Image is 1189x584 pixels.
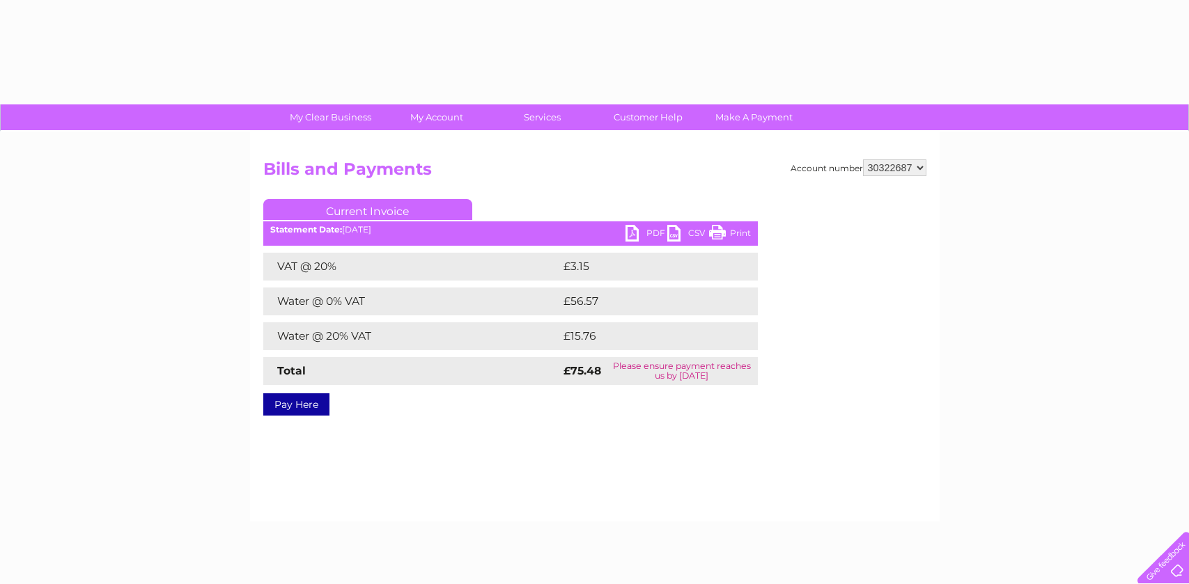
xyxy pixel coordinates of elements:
td: Please ensure payment reaches us by [DATE] [606,357,757,385]
td: VAT @ 20% [263,253,560,281]
a: My Account [379,104,494,130]
div: Account number [791,159,926,176]
a: Make A Payment [697,104,811,130]
a: Customer Help [591,104,706,130]
div: [DATE] [263,225,758,235]
td: £56.57 [560,287,729,315]
a: Current Invoice [263,199,472,220]
strong: Total [277,364,306,377]
a: CSV [667,225,709,245]
td: £15.76 [560,322,729,350]
a: Print [709,225,751,245]
a: Pay Here [263,393,329,416]
td: Water @ 0% VAT [263,287,560,315]
h2: Bills and Payments [263,159,926,186]
td: Water @ 20% VAT [263,322,560,350]
strong: £75.48 [564,364,601,377]
b: Statement Date: [270,224,342,235]
a: My Clear Business [273,104,388,130]
a: Services [485,104,600,130]
a: PDF [625,225,667,245]
td: £3.15 [560,253,723,281]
